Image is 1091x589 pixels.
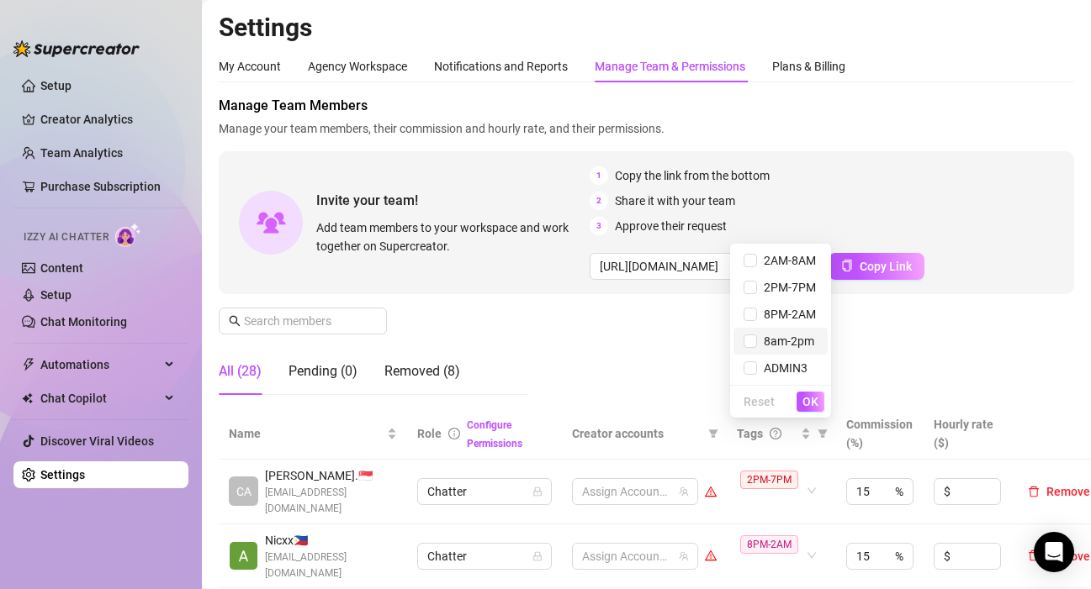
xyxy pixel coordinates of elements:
[13,40,140,57] img: logo-BBDzfeDw.svg
[40,315,127,329] a: Chat Monitoring
[772,57,845,76] div: Plans & Billing
[1028,486,1040,497] span: delete
[814,421,831,446] span: filter
[316,190,590,211] span: Invite your team!
[590,192,608,210] span: 2
[615,192,735,210] span: Share it with your team
[40,434,154,448] a: Discover Viral Videos
[679,486,689,497] span: team
[615,166,770,185] span: Copy the link from the bottom
[797,392,824,412] button: OK
[40,146,123,160] a: Team Analytics
[860,260,912,273] span: Copy Link
[40,106,175,133] a: Creator Analytics
[770,428,781,439] span: question-circle
[316,218,583,255] span: Add team members to your workspace and work together on Supercreator.
[757,361,808,375] span: ADMIN3
[265,466,397,485] span: [PERSON_NAME]. 🇸🇬
[705,486,717,497] span: warning
[229,315,241,327] span: search
[265,485,397,517] span: [EMAIL_ADDRESS][DOMAIN_NAME]
[802,395,818,408] span: OK
[427,544,542,569] span: Chatter
[532,551,543,561] span: lock
[757,281,816,294] span: 2PM-7PM
[737,424,763,443] span: Tags
[40,351,160,378] span: Automations
[22,392,33,404] img: Chat Copilot
[590,166,608,185] span: 1
[708,429,718,439] span: filter
[841,260,853,271] span: copy
[818,429,828,439] span: filter
[836,408,924,460] th: Commission (%)
[24,229,109,245] span: Izzy AI Chatter
[448,428,460,439] span: info-circle
[1046,485,1090,498] span: Remove
[22,358,35,371] span: thunderbolt
[427,479,542,504] span: Chatter
[40,261,83,275] a: Content
[705,550,717,561] span: warning
[244,312,363,330] input: Search members
[40,173,175,200] a: Purchase Subscription
[219,361,262,381] div: All (28)
[572,424,702,443] span: Creator accounts
[595,57,745,76] div: Manage Team & Permissions
[236,482,252,501] span: CA
[590,217,608,235] span: 3
[265,531,397,550] span: Nicxx 🇵🇭
[219,408,407,460] th: Name
[219,96,1074,116] span: Manage Team Members
[467,419,522,450] a: Configure Permissions
[679,551,689,561] span: team
[308,57,407,76] div: Agency Workspace
[265,550,397,581] span: [EMAIL_ADDRESS][DOMAIN_NAME]
[740,535,798,554] span: 8PM-2AM
[532,486,543,497] span: lock
[115,223,141,247] img: AI Chatter
[230,542,257,570] img: Nicxx
[924,408,1011,460] th: Hourly rate ($)
[384,361,460,381] div: Removed (8)
[757,254,816,267] span: 2AM-8AM
[40,385,160,412] span: Chat Copilot
[615,217,727,235] span: Approve their request
[40,468,85,481] a: Settings
[229,424,384,443] span: Name
[740,471,798,489] span: 2PM-7PM
[737,392,781,412] button: Reset
[434,57,568,76] div: Notifications and Reports
[757,334,814,348] span: 8am-2pm
[40,79,71,92] a: Setup
[40,288,71,302] a: Setup
[219,57,281,76] div: My Account
[289,361,357,381] div: Pending (0)
[705,421,722,446] span: filter
[757,308,816,321] span: 8PM-2AM
[1034,532,1074,572] div: Open Intercom Messenger
[219,119,1074,138] span: Manage your team members, their commission and hourly rate, and their permissions.
[417,427,442,440] span: Role
[219,12,1074,44] h2: Settings
[829,253,924,280] button: Copy Link
[1028,550,1040,561] span: delete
